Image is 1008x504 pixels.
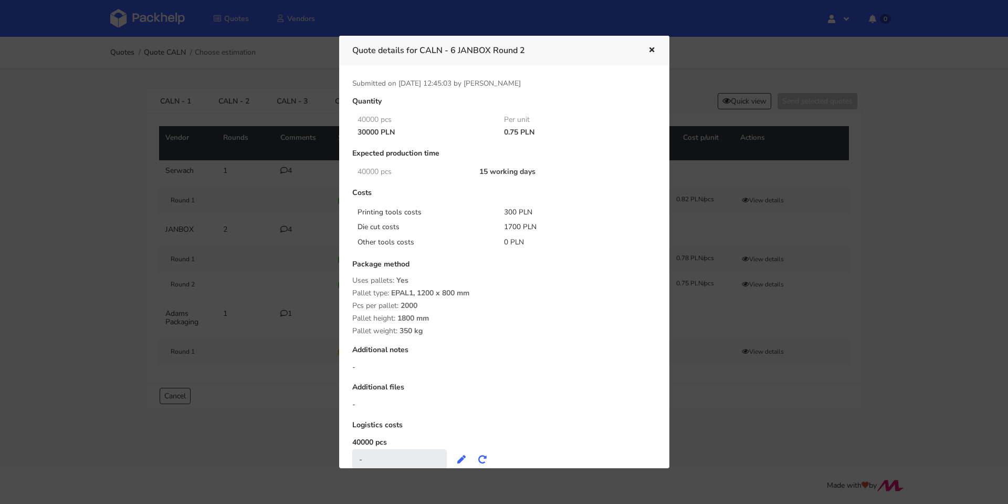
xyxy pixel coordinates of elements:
[497,237,644,248] div: 0 PLN
[352,313,395,323] span: Pallet height:
[472,168,643,176] div: 15 working days
[400,326,423,344] span: 350 kg
[401,301,417,318] span: 2000
[352,78,451,88] span: Submitted on [DATE] 12:45:03
[352,437,387,447] label: 40000 pcs
[497,116,644,124] div: Per unit
[352,301,398,311] span: Pcs per pallet:
[352,383,656,399] div: Additional files
[350,222,497,232] div: Die cut costs
[352,288,389,298] span: Pallet type:
[350,237,497,248] div: Other tools costs
[352,260,656,276] div: Package method
[451,450,472,469] button: Edit
[350,168,472,176] div: 40000 pcs
[352,275,394,285] span: Uses pallets:
[352,43,632,58] h3: Quote details for CALN - 6 JANBOX Round 2
[350,116,497,124] div: 40000 pcs
[391,288,469,306] span: EPAL1, 1200 x 800 mm
[352,449,447,469] div: -
[397,313,429,331] span: 1800 mm
[396,275,408,293] span: Yes
[352,326,397,336] span: Pallet weight:
[350,207,497,218] div: Printing tools costs
[350,128,497,137] div: 30000 PLN
[352,346,656,362] div: Additional notes
[497,207,644,218] div: 300 PLN
[352,399,656,410] div: -
[352,149,656,166] div: Expected production time
[497,128,644,137] div: 0.75 PLN
[352,97,656,114] div: Quantity
[352,189,656,205] div: Costs
[454,78,521,88] span: by [PERSON_NAME]
[472,450,493,469] button: Recalculate
[352,421,656,437] div: Logistics costs
[352,362,656,373] div: -
[497,222,644,232] div: 1700 PLN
